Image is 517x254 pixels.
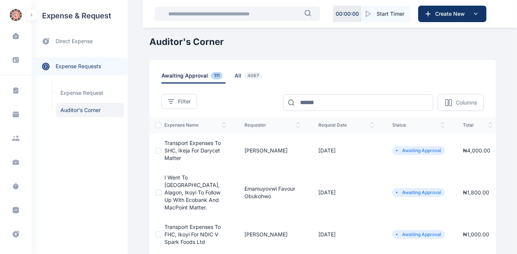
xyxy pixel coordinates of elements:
[309,217,383,252] td: [DATE]
[164,122,226,128] span: expenses Name
[395,190,442,196] li: Awaiting Approval
[149,36,496,48] h1: Auditor's Corner
[395,148,442,154] li: Awaiting Approval
[463,122,493,128] span: total
[336,10,359,18] p: 00 : 00 : 00
[235,72,274,84] a: all4067
[392,122,445,128] span: status
[463,231,489,238] span: ₦ 1,000.00
[432,10,471,18] span: Create New
[395,232,442,238] li: Awaiting Approval
[161,72,235,84] a: awaiting approval111
[164,224,221,245] a: Transport Expenses to FHC, Ikoyi for NDIC V Spark Foods Ltd
[418,6,487,22] button: Create New
[309,133,383,168] td: [DATE]
[377,10,404,18] span: Start Timer
[438,94,484,111] button: Columns
[56,86,124,100] a: Expense Request
[56,37,93,45] span: direct expense
[463,189,489,196] span: ₦ 1,800.00
[235,72,265,84] span: all
[211,72,223,79] span: 111
[161,72,226,84] span: awaiting approval
[235,168,309,217] td: Emamuyovwi Favour Obukohwo
[32,57,128,75] a: expense requests
[244,72,262,79] span: 4067
[456,99,477,106] p: Columns
[56,103,124,117] a: Auditor's Corner
[32,31,128,51] a: direct expense
[178,98,191,105] span: Filter
[164,140,221,161] a: Transport Expenses to SHC, Ikeja for Darycet Matter
[161,94,197,109] button: Filter
[309,168,383,217] td: [DATE]
[463,147,490,154] span: ₦ 4,000.00
[318,122,374,128] span: request date
[32,51,128,75] div: expense requests
[362,6,410,22] button: Start Timer
[164,174,220,211] a: I went to [GEOGRAPHIC_DATA], Alagon, Ikoyi to follow up with Ecobank and MacPoint Matter.
[244,122,300,128] span: Requester
[235,217,309,252] td: [PERSON_NAME]
[235,133,309,168] td: [PERSON_NAME]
